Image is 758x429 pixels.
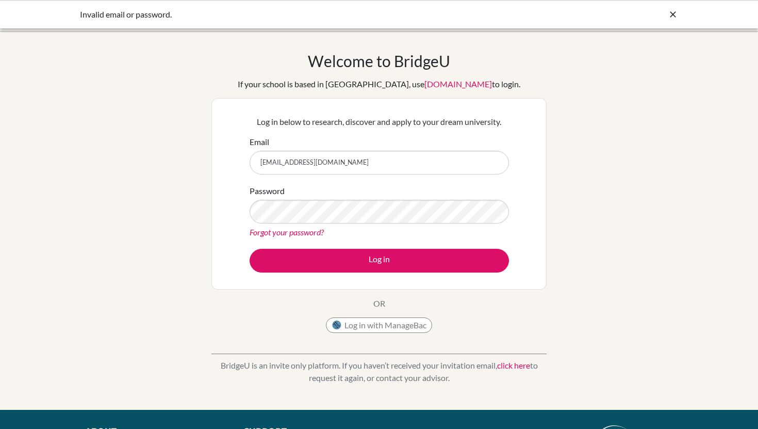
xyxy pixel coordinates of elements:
label: Email [250,136,269,148]
a: [DOMAIN_NAME] [424,79,492,89]
label: Password [250,185,285,197]
p: Log in below to research, discover and apply to your dream university. [250,116,509,128]
button: Log in with ManageBac [326,317,432,333]
button: Log in [250,249,509,273]
p: BridgeU is an invite only platform. If you haven’t received your invitation email, to request it ... [211,359,547,384]
a: click here [497,360,530,370]
div: If your school is based in [GEOGRAPHIC_DATA], use to login. [238,78,520,90]
h1: Welcome to BridgeU [308,52,450,70]
div: Invalid email or password. [80,8,523,21]
p: OR [373,297,385,310]
a: Forgot your password? [250,227,324,237]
